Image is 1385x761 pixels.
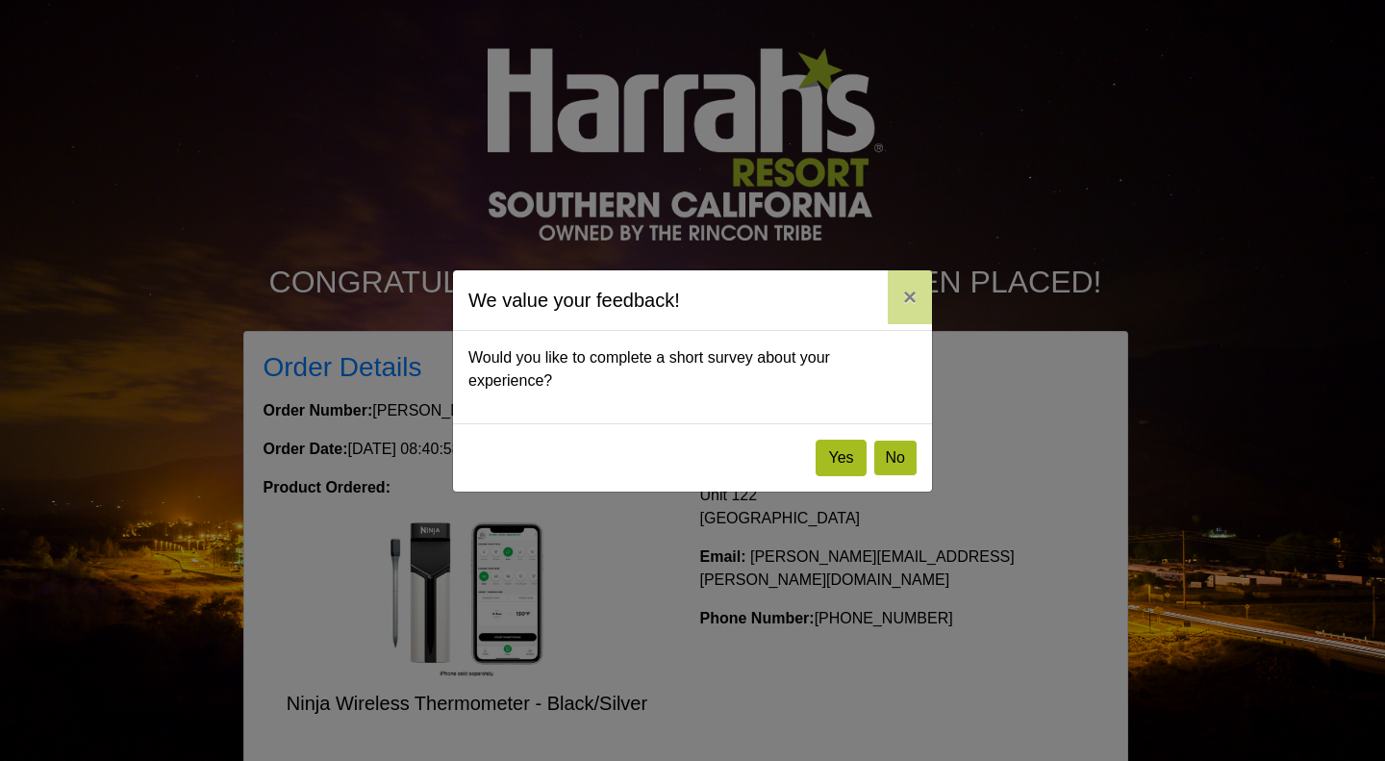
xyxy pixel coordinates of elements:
h5: We value your feedback! [468,286,680,315]
p: Would you like to complete a short survey about your experience? [468,346,917,393]
button: Yes [816,440,866,476]
span: × [903,284,917,310]
button: Close [888,270,932,324]
button: No [874,441,917,475]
